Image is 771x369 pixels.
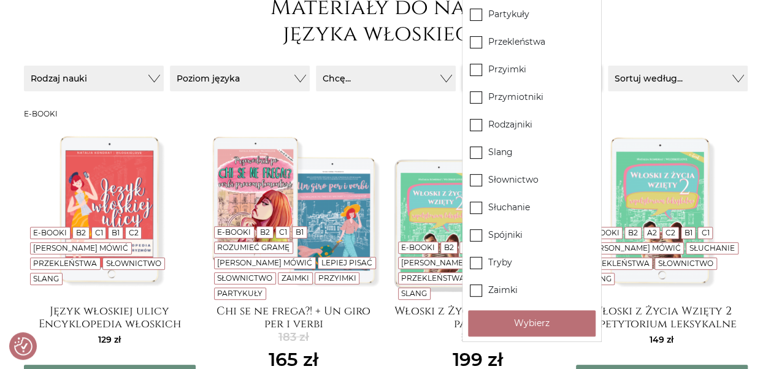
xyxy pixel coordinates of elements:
[462,194,601,221] label: Słuchanie
[98,334,121,345] span: 129
[650,334,673,345] span: 149
[94,228,102,237] a: C1
[453,329,503,346] del: 246
[462,276,601,304] label: Zaimki
[217,227,251,237] a: E-booki
[608,66,748,91] button: Sortuj według...
[33,259,97,268] a: Przekleństwa
[33,274,59,283] a: Slang
[462,139,601,166] label: Slang
[278,227,286,237] a: C1
[392,305,564,329] a: Włoski z Życia Wzięty 1 i 2 w pakiecie
[269,329,318,346] del: 183
[628,228,638,237] a: B2
[24,305,196,329] a: Język włoskiej ulicy Encyklopedia włoskich wulgaryzmów
[321,258,372,267] a: Lepiej pisać
[462,111,601,139] label: Rodzajniki
[106,259,161,268] a: Słownictwo
[33,243,128,253] a: [PERSON_NAME] mówić
[318,273,356,283] a: Przyimki
[401,273,465,283] a: Przekleństwa
[462,1,601,28] label: Partykuły
[129,228,139,237] a: C2
[462,249,601,276] label: Tryby
[217,289,263,298] a: Partykuły
[217,243,290,252] a: Rozumieć gramę
[462,166,601,194] label: Słownictwo
[33,228,67,237] a: E-booki
[401,243,435,252] a: E-booki
[585,228,619,237] a: E-booki
[468,310,596,337] button: Wybierz
[666,228,675,237] a: C2
[401,289,427,298] a: Slang
[14,337,33,356] img: Revisit consent button
[462,83,601,111] label: Przymiotniki
[701,228,709,237] a: C1
[401,258,496,267] a: [PERSON_NAME] mówić
[462,56,601,83] label: Przyimki
[316,66,456,91] button: Chcę...
[576,305,748,329] a: Włoski z Życia Wzięty 2 Repetytorium leksykalne
[170,66,310,91] button: Poziom języka
[217,273,272,283] a: Słownictwo
[462,221,601,249] label: Spójniki
[260,227,270,237] a: B2
[585,259,649,268] a: Przekleństwa
[24,66,164,91] button: Rodzaj nauki
[24,110,748,118] h3: E-booki
[112,228,120,237] a: B1
[282,273,309,283] a: Zaimki
[689,243,735,253] a: Słuchanie
[14,337,33,356] button: Preferencje co do zgód
[296,227,304,237] a: B1
[685,228,692,237] a: B1
[76,228,86,237] a: B2
[646,228,656,237] a: A2
[208,305,380,329] a: Chi se ne frega?! + Un giro per i verbi
[462,28,601,56] label: Przekleństwa
[585,243,680,253] a: [PERSON_NAME] mówić
[444,243,454,252] a: B2
[658,259,713,268] a: Słownictwo
[217,258,312,267] a: [PERSON_NAME] mówić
